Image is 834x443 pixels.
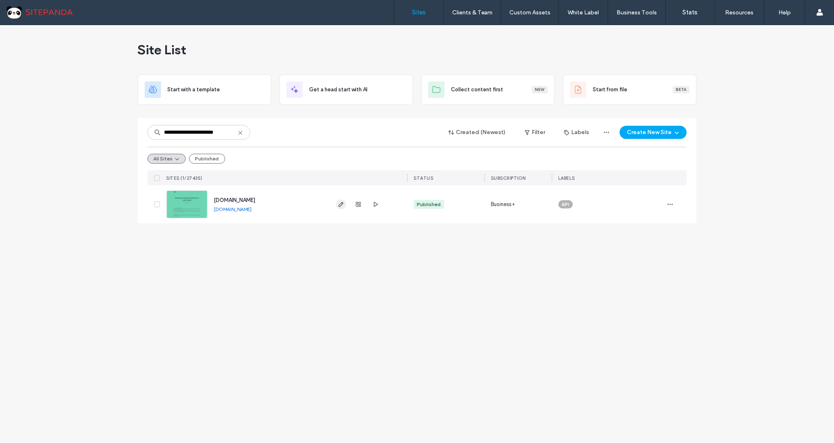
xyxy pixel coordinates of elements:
[214,206,252,212] a: [DOMAIN_NAME]
[725,9,754,16] label: Resources
[568,9,599,16] label: White Label
[421,74,555,105] div: Collect content firstNew
[491,175,526,181] span: SUBSCRIPTION
[441,126,513,139] button: Created (Newest)
[532,86,548,93] div: New
[779,9,791,16] label: Help
[148,154,186,164] button: All Sites
[417,201,441,208] div: Published
[138,74,271,105] div: Start with a template
[166,175,203,181] span: SITES (1/27435)
[593,86,628,94] span: Start from file
[168,86,220,94] span: Start with a template
[563,74,697,105] div: Start from fileBeta
[214,197,256,203] a: [DOMAIN_NAME]
[510,9,551,16] label: Custom Assets
[673,86,690,93] div: Beta
[138,42,187,58] span: Site List
[189,154,225,164] button: Published
[562,201,570,208] span: API
[617,9,657,16] label: Business Tools
[310,86,368,94] span: Get a head start with AI
[280,74,413,105] div: Get a head start with AI
[517,126,554,139] button: Filter
[451,86,504,94] span: Collect content first
[412,9,426,16] label: Sites
[18,6,35,13] span: Help
[620,126,687,139] button: Create New Site
[559,175,575,181] span: LABELS
[557,126,597,139] button: Labels
[491,200,515,209] span: Business+
[414,175,434,181] span: STATUS
[683,9,698,16] label: Stats
[452,9,493,16] label: Clients & Team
